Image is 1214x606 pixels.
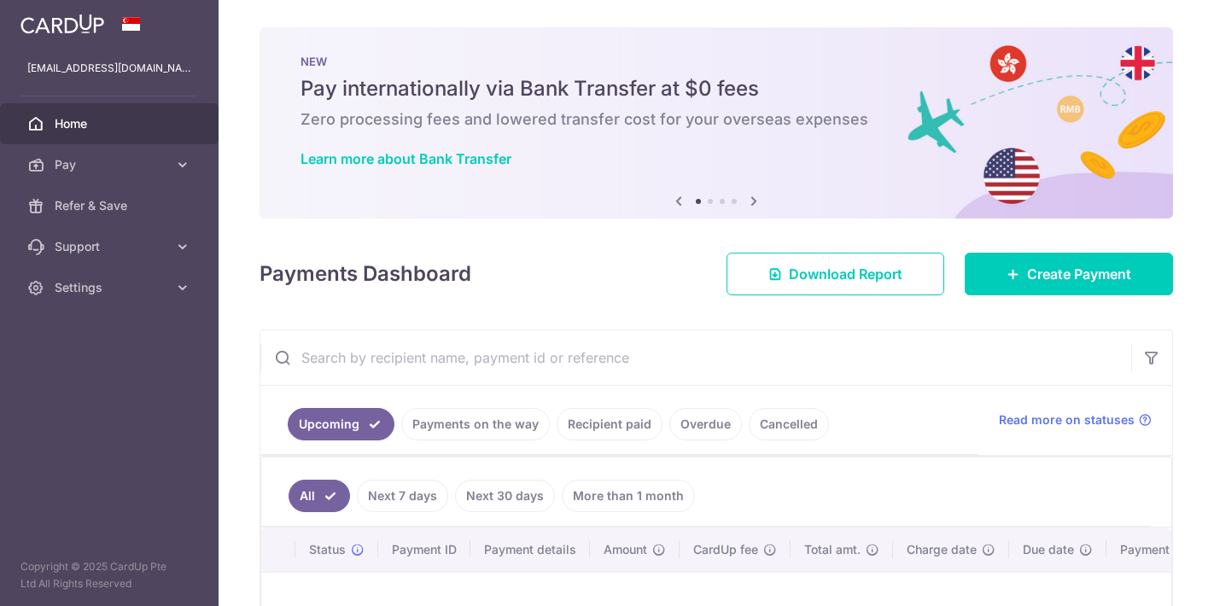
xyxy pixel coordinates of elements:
span: Amount [604,541,647,558]
span: Download Report [789,264,902,284]
span: Pay [55,156,167,173]
th: Payment details [470,527,590,572]
span: Home [55,115,167,132]
p: NEW [301,55,1132,68]
span: CardUp fee [693,541,758,558]
a: Create Payment [965,253,1173,295]
span: Settings [55,279,167,296]
a: Overdue [669,408,742,440]
span: Support [55,238,167,255]
th: Payment ID [378,527,470,572]
span: Total amt. [804,541,861,558]
a: All [289,480,350,512]
span: Due date [1023,541,1074,558]
span: Status [309,541,346,558]
a: Cancelled [749,408,829,440]
img: CardUp [20,14,104,34]
iframe: Opens a widget where you can find more information [1105,555,1197,597]
img: Bank transfer banner [260,27,1173,219]
h5: Pay internationally via Bank Transfer at $0 fees [301,75,1132,102]
a: Download Report [727,253,944,295]
a: Recipient paid [557,408,662,440]
a: Read more on statuses [999,411,1152,428]
h4: Payments Dashboard [260,259,471,289]
a: Upcoming [288,408,394,440]
a: More than 1 month [562,480,695,512]
span: Create Payment [1027,264,1131,284]
p: [EMAIL_ADDRESS][DOMAIN_NAME] [27,60,191,77]
a: Next 7 days [357,480,448,512]
h6: Zero processing fees and lowered transfer cost for your overseas expenses [301,109,1132,130]
span: Charge date [907,541,977,558]
a: Next 30 days [455,480,555,512]
a: Learn more about Bank Transfer [301,150,511,167]
span: Refer & Save [55,197,167,214]
span: Read more on statuses [999,411,1135,428]
a: Payments on the way [401,408,550,440]
input: Search by recipient name, payment id or reference [260,330,1131,385]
